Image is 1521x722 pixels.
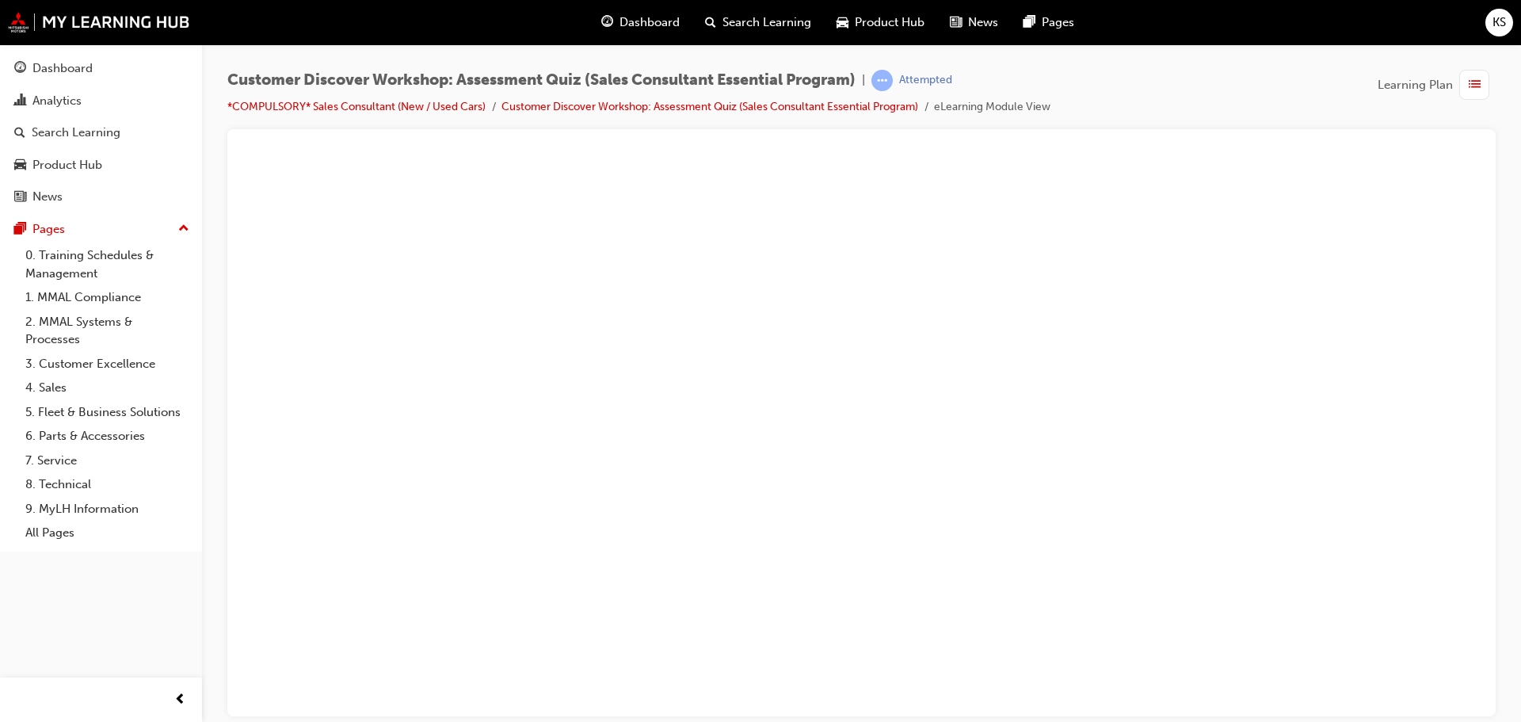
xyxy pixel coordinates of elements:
[1042,13,1074,32] span: Pages
[19,424,196,449] a: 6. Parts & Accessories
[692,6,824,39] a: search-iconSearch Learning
[6,51,196,215] button: DashboardAnalyticsSearch LearningProduct HubNews
[174,690,186,710] span: prev-icon
[14,223,26,237] span: pages-icon
[14,159,26,173] span: car-icon
[19,285,196,310] a: 1. MMAL Compliance
[824,6,937,39] a: car-iconProduct Hub
[501,100,918,113] a: Customer Discover Workshop: Assessment Quiz (Sales Consultant Essential Program)
[19,376,196,400] a: 4. Sales
[6,182,196,212] a: News
[32,188,63,206] div: News
[19,243,196,285] a: 0. Training Schedules & Management
[968,13,998,32] span: News
[871,70,893,91] span: learningRecordVerb_ATTEMPT-icon
[934,98,1050,117] li: eLearning Module View
[1011,6,1087,39] a: pages-iconPages
[899,73,952,88] div: Attempted
[19,400,196,425] a: 5. Fleet & Business Solutions
[14,94,26,109] span: chart-icon
[178,219,189,239] span: up-icon
[619,13,680,32] span: Dashboard
[1378,76,1453,94] span: Learning Plan
[722,13,811,32] span: Search Learning
[14,126,25,140] span: search-icon
[862,71,865,90] span: |
[8,12,190,32] img: mmal
[19,497,196,521] a: 9. MyLH Information
[14,190,26,204] span: news-icon
[6,215,196,244] button: Pages
[950,13,962,32] span: news-icon
[32,220,65,239] div: Pages
[32,156,102,174] div: Product Hub
[1024,13,1035,32] span: pages-icon
[705,13,716,32] span: search-icon
[227,71,856,90] span: Customer Discover Workshop: Assessment Quiz (Sales Consultant Essential Program)
[1469,75,1481,95] span: list-icon
[937,6,1011,39] a: news-iconNews
[855,13,924,32] span: Product Hub
[6,54,196,83] a: Dashboard
[1492,13,1506,32] span: KS
[32,59,93,78] div: Dashboard
[19,449,196,473] a: 7. Service
[32,92,82,110] div: Analytics
[19,521,196,545] a: All Pages
[227,100,486,113] a: *COMPULSORY* Sales Consultant (New / Used Cars)
[1378,70,1496,100] button: Learning Plan
[601,13,613,32] span: guage-icon
[14,62,26,76] span: guage-icon
[6,118,196,147] a: Search Learning
[837,13,848,32] span: car-icon
[6,151,196,180] a: Product Hub
[589,6,692,39] a: guage-iconDashboard
[6,86,196,116] a: Analytics
[1485,9,1513,36] button: KS
[19,472,196,497] a: 8. Technical
[32,124,120,142] div: Search Learning
[19,310,196,352] a: 2. MMAL Systems & Processes
[19,352,196,376] a: 3. Customer Excellence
